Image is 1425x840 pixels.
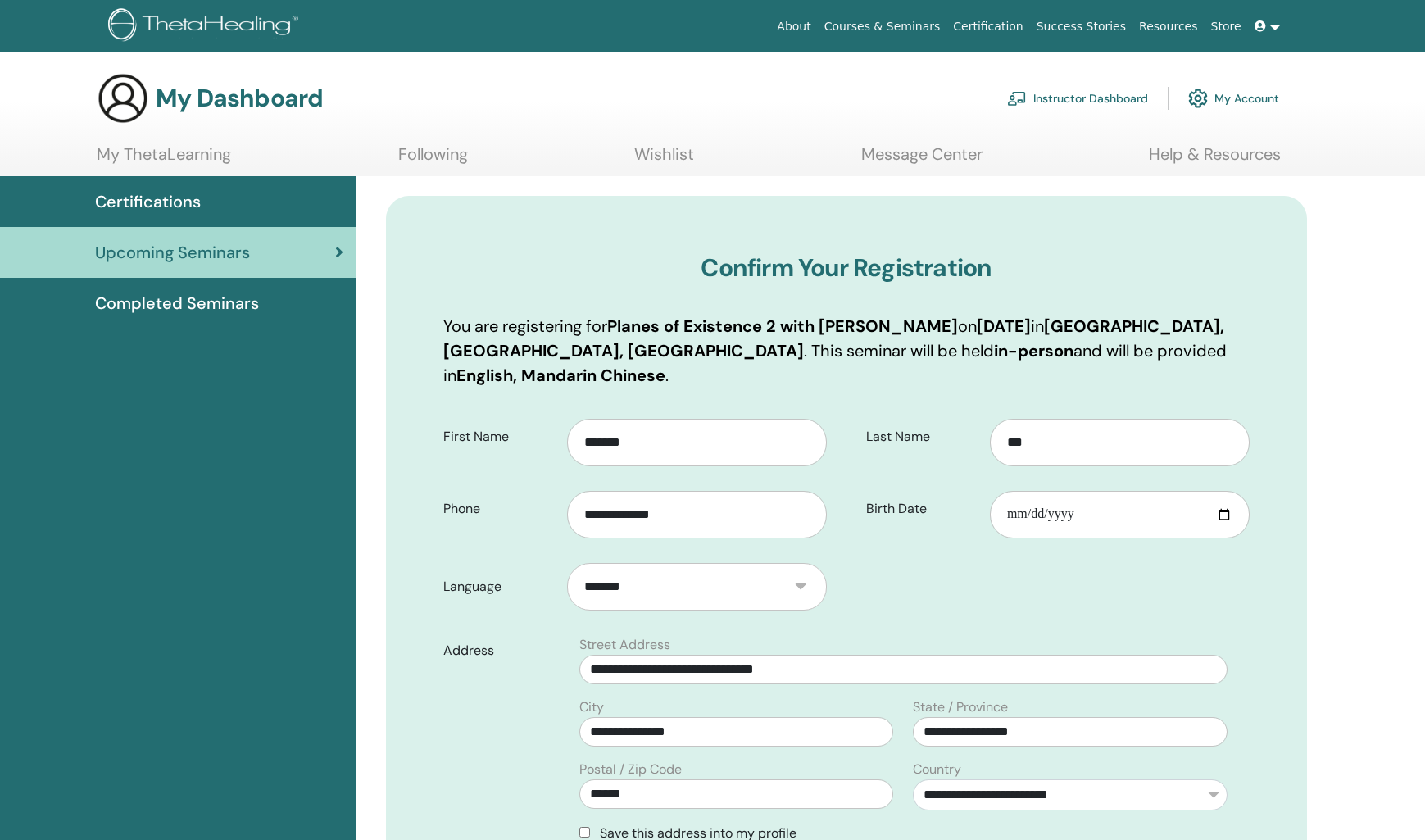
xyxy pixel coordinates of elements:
label: Language [431,571,567,602]
span: Completed Seminars [95,291,259,316]
img: cog.svg [1188,84,1208,112]
a: Help & Resources [1149,144,1281,176]
label: Last Name [854,421,990,452]
h3: Confirm Your Registration [443,253,1250,283]
a: Certification [946,11,1029,42]
h3: My Dashboard [156,84,323,113]
a: Courses & Seminars [818,11,947,42]
b: in-person [994,340,1073,361]
p: You are registering for on in . This seminar will be held and will be provided in . [443,314,1250,388]
label: Street Address [579,635,670,655]
label: First Name [431,421,567,452]
img: generic-user-icon.jpg [97,72,149,125]
label: Birth Date [854,493,990,524]
a: About [770,11,817,42]
label: Phone [431,493,567,524]
a: Instructor Dashboard [1007,80,1148,116]
label: City [579,697,604,717]
span: Certifications [95,189,201,214]
a: Message Center [861,144,983,176]
label: Country [913,760,961,779]
b: Planes of Existence 2 with [PERSON_NAME] [607,316,958,337]
a: My ThetaLearning [97,144,231,176]
img: logo.png [108,8,304,45]
b: English, Mandarin Chinese [456,365,665,386]
a: My Account [1188,80,1279,116]
a: Store [1205,11,1248,42]
span: Upcoming Seminars [95,240,250,265]
a: Following [398,144,468,176]
label: State / Province [913,697,1008,717]
a: Wishlist [634,144,694,176]
label: Address [431,635,570,666]
a: Success Stories [1030,11,1132,42]
img: chalkboard-teacher.svg [1007,91,1027,106]
a: Resources [1132,11,1205,42]
label: Postal / Zip Code [579,760,682,779]
b: [DATE] [977,316,1031,337]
